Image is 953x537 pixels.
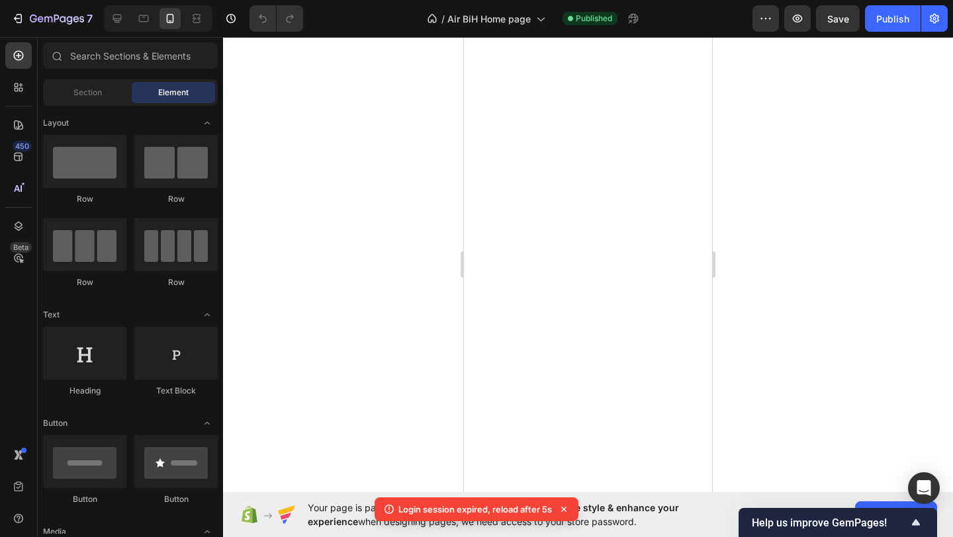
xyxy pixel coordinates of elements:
div: Beta [10,242,32,253]
span: Text [43,309,60,321]
p: 7 [87,11,93,26]
span: Toggle open [197,112,218,134]
button: Allow access [855,501,937,528]
button: Show survey - Help us improve GemPages! [752,515,924,530]
div: Row [43,193,126,205]
div: 450 [13,141,32,151]
div: Open Intercom Messenger [908,472,940,504]
iframe: Design area [464,37,712,492]
span: Layout [43,117,69,129]
span: Button [43,417,68,429]
span: Save [827,13,849,24]
button: Publish [865,5,921,32]
button: 7 [5,5,99,32]
span: Toggle open [197,413,218,434]
div: Publish [876,12,909,26]
div: Row [134,193,218,205]
span: Published [576,13,612,24]
button: Save [816,5,860,32]
span: Section [73,87,102,99]
div: Row [134,276,218,288]
input: Search Sections & Elements [43,42,218,69]
div: Row [43,276,126,288]
span: / [441,12,445,26]
div: Text Block [134,385,218,397]
span: Air BiH Home page [447,12,531,26]
span: Your page is password protected. To when designing pages, we need access to your store password. [308,501,731,528]
span: Help us improve GemPages! [752,516,908,529]
div: Heading [43,385,126,397]
span: Element [158,87,189,99]
span: Toggle open [197,304,218,325]
div: Button [43,493,126,505]
div: Undo/Redo [250,5,303,32]
div: Button [134,493,218,505]
p: Login session expired, reload after 5s [398,503,552,516]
